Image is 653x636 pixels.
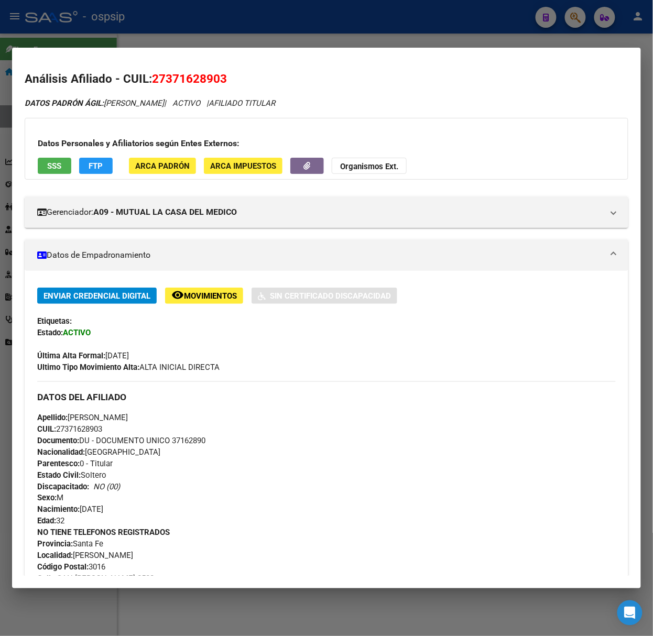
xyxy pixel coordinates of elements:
strong: Ultimo Tipo Movimiento Alta: [37,363,139,372]
strong: Discapacitado: [37,482,89,491]
span: [GEOGRAPHIC_DATA] [37,447,160,457]
span: 27371628903 [37,424,102,434]
span: 3016 [37,563,105,572]
span: Enviar Credencial Digital [43,291,150,301]
strong: Localidad: [37,551,73,561]
h3: Datos Personales y Afiliatorios según Entes Externos: [38,137,615,150]
strong: DATOS PADRÓN ÁGIL: [25,98,104,108]
button: Sin Certificado Discapacidad [252,288,397,304]
strong: NO TIENE TELEFONOS REGISTRADOS [37,528,170,538]
button: SSS [38,158,71,174]
span: [DATE] [37,505,103,514]
span: Sin Certificado Discapacidad [270,291,391,301]
strong: Código Postal: [37,563,89,572]
span: ALTA INICIAL DIRECTA [37,363,220,372]
span: SAN [PERSON_NAME] 2538 [37,574,154,584]
strong: Edad: [37,517,56,526]
strong: Nacimiento: [37,505,80,514]
strong: CUIL: [37,424,56,434]
mat-panel-title: Datos de Empadronamiento [37,249,603,261]
span: FTP [89,161,103,171]
mat-icon: remove_red_eye [171,289,184,301]
strong: Etiquetas: [37,316,72,326]
span: Soltero [37,470,106,480]
strong: Documento: [37,436,79,445]
button: Enviar Credencial Digital [37,288,157,304]
span: SSS [48,161,62,171]
span: [DATE] [37,351,129,360]
mat-panel-title: Gerenciador: [37,206,603,218]
span: Santa Fe [37,540,103,549]
strong: Sexo: [37,494,57,503]
span: Movimientos [184,291,237,301]
span: [PERSON_NAME] [37,413,128,422]
button: Movimientos [165,288,243,304]
strong: A09 - MUTUAL LA CASA DEL MEDICO [93,206,237,218]
i: NO (00) [93,482,120,491]
i: | ACTIVO | [25,98,275,108]
strong: Estado Civil: [37,470,81,480]
span: ARCA Impuestos [210,161,276,171]
h2: Análisis Afiliado - CUIL: [25,70,628,88]
strong: Parentesco: [37,459,80,468]
span: 27371628903 [152,72,227,85]
span: [PERSON_NAME] [37,551,133,561]
strong: Estado: [37,328,63,337]
button: Organismos Ext. [332,158,407,174]
mat-expansion-panel-header: Datos de Empadronamiento [25,239,628,271]
span: DU - DOCUMENTO UNICO 37162890 [37,436,205,445]
strong: Calle: [37,574,57,584]
span: [PERSON_NAME] [25,98,164,108]
strong: Nacionalidad: [37,447,85,457]
strong: Apellido: [37,413,68,422]
span: ARCA Padrón [135,161,190,171]
strong: Última Alta Formal: [37,351,105,360]
div: Open Intercom Messenger [617,600,643,626]
span: 0 - Titular [37,459,113,468]
strong: Provincia: [37,540,73,549]
span: M [37,494,63,503]
mat-expansion-panel-header: Gerenciador:A09 - MUTUAL LA CASA DEL MEDICO [25,196,628,228]
h3: DATOS DEL AFILIADO [37,391,616,403]
strong: ACTIVO [63,328,91,337]
button: FTP [79,158,113,174]
strong: Organismos Ext. [340,162,398,171]
span: AFILIADO TITULAR [209,98,275,108]
span: 32 [37,517,64,526]
button: ARCA Padrón [129,158,196,174]
button: ARCA Impuestos [204,158,282,174]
